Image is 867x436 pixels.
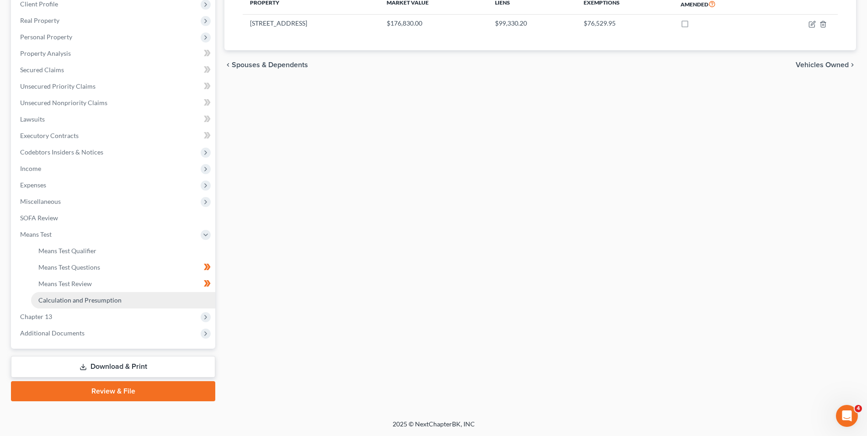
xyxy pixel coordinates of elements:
span: Real Property [20,16,59,24]
a: Means Test Qualifier [31,243,215,259]
span: Chapter 13 [20,313,52,320]
span: Means Test [20,230,52,238]
a: Property Analysis [13,45,215,62]
span: Personal Property [20,33,72,41]
td: $99,330.20 [488,15,576,32]
span: Means Test Qualifier [38,247,96,255]
span: Spouses & Dependents [232,61,308,69]
a: Download & Print [11,356,215,378]
span: Secured Claims [20,66,64,74]
span: Means Test Questions [38,263,100,271]
span: Lawsuits [20,115,45,123]
span: Codebtors Insiders & Notices [20,148,103,156]
a: Calculation and Presumption [31,292,215,308]
span: Means Test Review [38,280,92,287]
span: Calculation and Presumption [38,296,122,304]
i: chevron_right [849,61,856,69]
button: chevron_left Spouses & Dependents [224,61,308,69]
a: Unsecured Priority Claims [13,78,215,95]
a: Lawsuits [13,111,215,128]
span: Executory Contracts [20,132,79,139]
td: [STREET_ADDRESS] [243,15,379,32]
iframe: Intercom live chat [836,405,858,427]
span: Expenses [20,181,46,189]
a: Unsecured Nonpriority Claims [13,95,215,111]
a: Means Test Review [31,276,215,292]
span: Unsecured Priority Claims [20,82,96,90]
div: 2025 © NextChapterBK, INC [173,420,694,436]
a: Executory Contracts [13,128,215,144]
span: Additional Documents [20,329,85,337]
span: 4 [855,405,862,412]
span: Unsecured Nonpriority Claims [20,99,107,106]
span: Vehicles Owned [796,61,849,69]
i: chevron_left [224,61,232,69]
span: Miscellaneous [20,197,61,205]
span: SOFA Review [20,214,58,222]
td: $176,830.00 [379,15,487,32]
a: SOFA Review [13,210,215,226]
span: Property Analysis [20,49,71,57]
button: Vehicles Owned chevron_right [796,61,856,69]
a: Secured Claims [13,62,215,78]
a: Means Test Questions [31,259,215,276]
a: Review & File [11,381,215,401]
td: $76,529.95 [576,15,673,32]
span: Income [20,165,41,172]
